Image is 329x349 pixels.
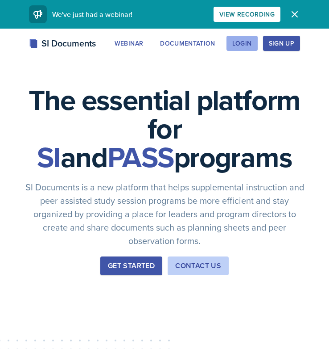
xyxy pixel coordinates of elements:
div: Login [232,40,252,47]
div: Contact Us [175,261,221,271]
div: Get Started [108,261,155,271]
div: Webinar [115,40,143,47]
div: Documentation [160,40,215,47]
button: Sign Up [263,36,300,51]
button: Webinar [109,36,149,51]
div: SI Documents [29,37,96,50]
div: View Recording [219,11,275,18]
button: Documentation [154,36,221,51]
button: Get Started [100,256,162,275]
button: Login [226,36,258,51]
div: Sign Up [269,40,294,47]
span: We've just had a webinar! [52,9,132,19]
button: View Recording [214,7,280,22]
button: Contact Us [168,256,229,275]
